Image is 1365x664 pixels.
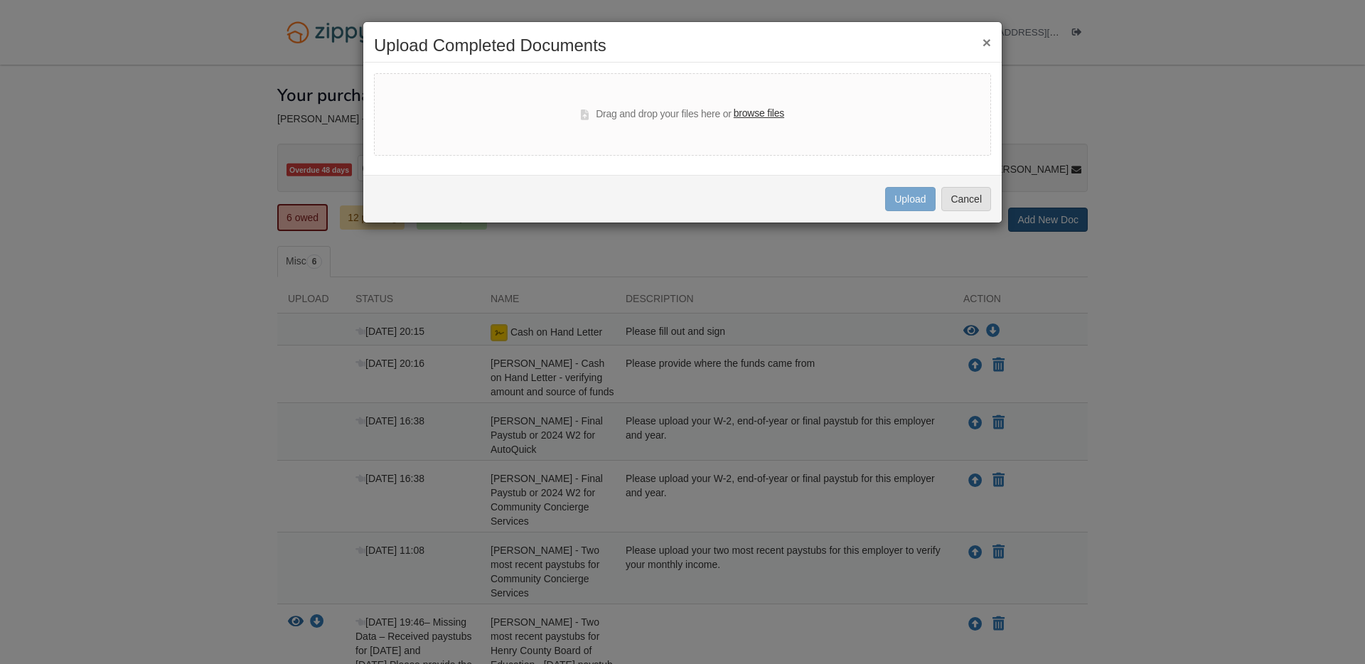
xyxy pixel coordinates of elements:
button: × [983,35,991,50]
button: Cancel [941,187,991,211]
div: Drag and drop your files here or [581,106,784,123]
h2: Upload Completed Documents [374,36,991,55]
button: Upload [885,187,935,211]
label: browse files [734,106,784,122]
